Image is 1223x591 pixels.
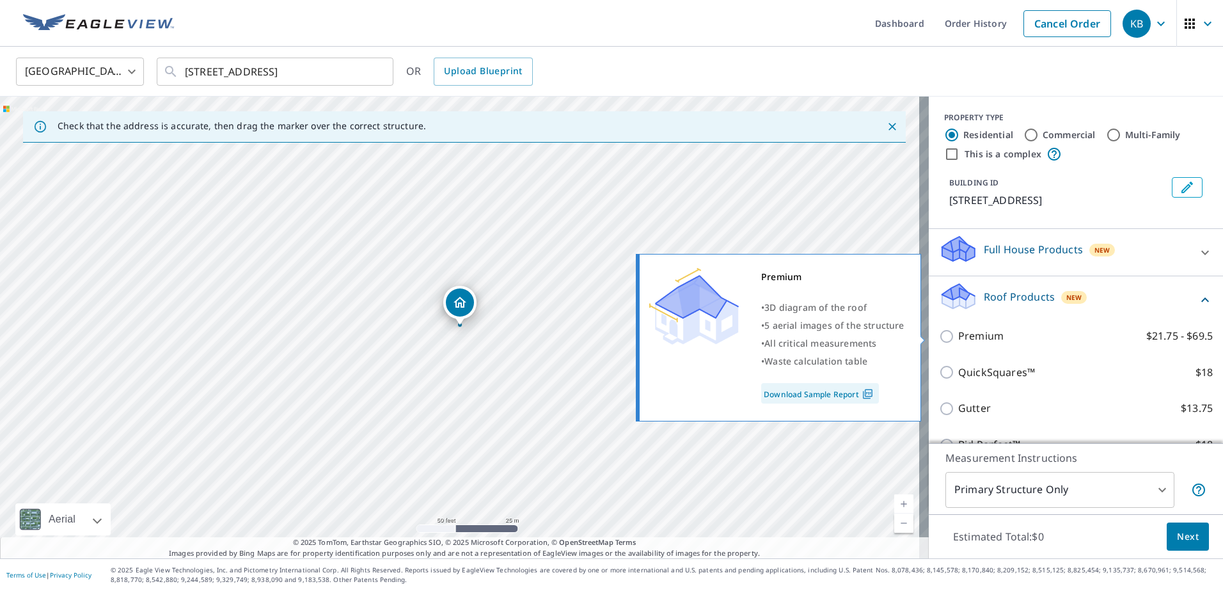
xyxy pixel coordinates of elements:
span: New [1066,292,1082,303]
div: Premium [761,268,904,286]
img: EV Logo [23,14,174,33]
p: Gutter [958,400,991,416]
button: Close [884,118,901,135]
p: © 2025 Eagle View Technologies, Inc. and Pictometry International Corp. All Rights Reserved. Repo... [111,565,1217,585]
img: Premium [649,268,739,345]
input: Search by address or latitude-longitude [185,54,367,90]
div: KB [1123,10,1151,38]
span: 5 aerial images of the structure [764,319,904,331]
a: Privacy Policy [50,571,91,579]
a: Download Sample Report [761,383,879,404]
a: Current Level 19, Zoom Out [894,514,913,533]
p: Check that the address is accurate, then drag the marker over the correct structure. [58,120,426,132]
a: OpenStreetMap [559,537,613,547]
div: PROPERTY TYPE [944,112,1208,123]
p: $21.75 - $69.5 [1146,328,1213,344]
p: [STREET_ADDRESS] [949,193,1167,208]
a: Upload Blueprint [434,58,532,86]
div: • [761,335,904,352]
div: Roof ProductsNew [939,281,1213,318]
div: Full House ProductsNew [939,234,1213,271]
p: | [6,571,91,579]
div: • [761,317,904,335]
div: Dropped pin, building 1, Residential property, 1673 Highway 183 Leander, TX 78641 [443,286,477,326]
label: Commercial [1043,129,1096,141]
span: Next [1177,529,1199,545]
label: This is a complex [965,148,1041,161]
span: Your report will include only the primary structure on the property. For example, a detached gara... [1191,482,1206,498]
button: Edit building 1 [1172,177,1203,198]
p: $13.75 [1181,400,1213,416]
p: QuickSquares™ [958,365,1035,381]
p: BUILDING ID [949,177,998,188]
div: [GEOGRAPHIC_DATA] [16,54,144,90]
span: 3D diagram of the roof [764,301,867,313]
p: Bid Perfect™ [958,437,1020,453]
span: New [1094,245,1110,255]
a: Current Level 19, Zoom In [894,494,913,514]
a: Terms of Use [6,571,46,579]
p: Roof Products [984,289,1055,304]
span: © 2025 TomTom, Earthstar Geographics SIO, © 2025 Microsoft Corporation, © [293,537,636,548]
span: Upload Blueprint [444,63,522,79]
div: • [761,299,904,317]
p: $18 [1195,365,1213,381]
label: Residential [963,129,1013,141]
button: Next [1167,523,1209,551]
a: Terms [615,537,636,547]
img: Pdf Icon [859,388,876,400]
div: Aerial [45,503,79,535]
p: Measurement Instructions [945,450,1206,466]
p: Full House Products [984,242,1083,257]
div: OR [406,58,533,86]
p: Estimated Total: $0 [943,523,1054,551]
p: Premium [958,328,1004,344]
label: Multi-Family [1125,129,1181,141]
div: Aerial [15,503,111,535]
div: • [761,352,904,370]
span: Waste calculation table [764,355,867,367]
span: All critical measurements [764,337,876,349]
div: Primary Structure Only [945,472,1174,508]
a: Cancel Order [1023,10,1111,37]
p: $18 [1195,437,1213,453]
